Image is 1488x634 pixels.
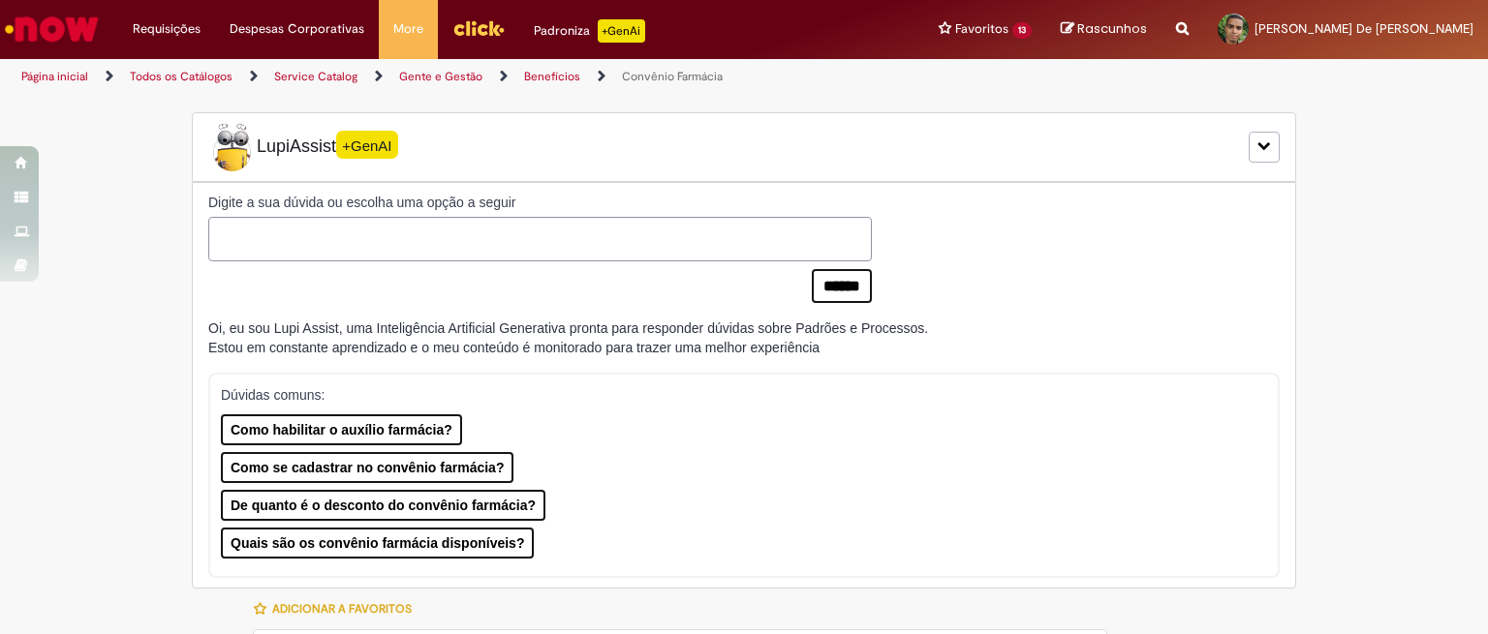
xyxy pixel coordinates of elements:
[208,123,257,171] img: Lupi
[208,193,872,212] label: Digite a sua dúvida ou escolha uma opção a seguir
[1061,20,1147,39] a: Rascunhos
[524,69,580,84] a: Benefícios
[1077,19,1147,38] span: Rascunhos
[272,601,412,617] span: Adicionar a Favoritos
[230,19,364,39] span: Despesas Corporativas
[192,112,1296,182] div: LupiLupiAssist+GenAI
[221,490,545,521] button: De quanto é o desconto do convênio farmácia?
[253,589,422,629] button: Adicionar a Favoritos
[534,19,645,43] div: Padroniza
[15,59,977,95] ul: Trilhas de página
[208,123,398,171] span: LupiAssist
[133,19,201,39] span: Requisições
[399,69,482,84] a: Gente e Gestão
[598,19,645,43] p: +GenAi
[955,19,1008,39] span: Favoritos
[622,69,723,84] a: Convênio Farmácia
[1255,20,1473,37] span: [PERSON_NAME] De [PERSON_NAME]
[221,385,1248,405] p: Dúvidas comuns:
[393,19,423,39] span: More
[452,14,505,43] img: click_logo_yellow_360x200.png
[2,10,102,48] img: ServiceNow
[208,318,928,357] div: Oi, eu sou Lupi Assist, uma Inteligência Artificial Generativa pronta para responder dúvidas sobr...
[274,69,357,84] a: Service Catalog
[336,131,398,159] span: +GenAI
[221,528,534,559] button: Quais são os convênio farmácia disponíveis?
[221,452,513,483] button: Como se cadastrar no convênio farmácia?
[130,69,232,84] a: Todos os Catálogos
[1012,22,1032,39] span: 13
[221,414,462,445] button: Como habilitar o auxílio farmácia?
[21,69,88,84] a: Página inicial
